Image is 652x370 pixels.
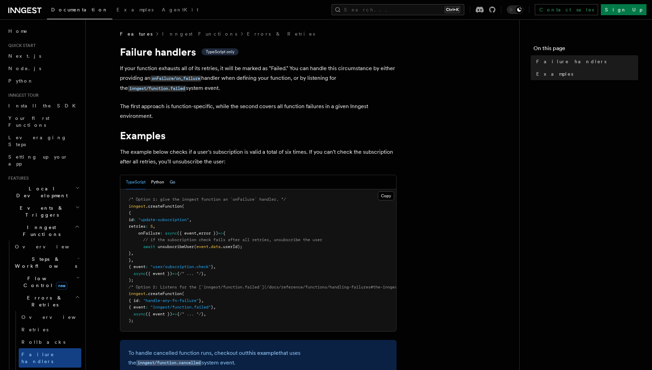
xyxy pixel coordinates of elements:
button: Toggle dark mode [507,6,523,14]
span: data [211,244,221,249]
span: async [133,271,146,276]
span: Leveraging Steps [8,135,67,147]
span: , [204,312,206,316]
a: Install the SDK [6,99,81,112]
span: Rollbacks [21,339,65,345]
span: Home [8,28,28,35]
span: ); [129,318,133,323]
span: event [196,244,208,249]
a: this example [247,350,279,356]
span: "user/subscription.check" [150,264,211,269]
span: ( [182,291,184,296]
a: Setting up your app [6,151,81,170]
span: } [211,305,213,310]
span: Setting up your app [8,154,68,167]
span: /* Option 2: Listens for the [`inngest/function.failed`](/docs/reference/functions/handling-failu... [129,285,610,290]
span: Features [120,30,152,37]
button: Local Development [6,182,81,202]
span: } [129,251,131,256]
span: : [138,298,141,303]
a: Home [6,25,81,37]
span: Local Development [6,185,75,199]
span: { [129,210,131,215]
span: Events & Triggers [6,205,75,218]
span: Errors & Retries [12,294,75,308]
button: Events & Triggers [6,202,81,221]
span: { [177,271,179,276]
span: { id [129,298,138,303]
span: { event [129,264,146,269]
button: Python [151,175,164,189]
span: async [133,312,146,316]
span: retries [129,224,146,229]
span: : [146,264,148,269]
span: Features [6,175,29,181]
span: inngest [129,204,146,209]
span: ({ event }) [146,312,172,316]
span: .createFunction [146,291,182,296]
span: "update-subscription" [138,217,189,222]
h4: On this page [533,44,638,55]
span: => [172,271,177,276]
span: ({ event }) [146,271,172,276]
span: id [129,217,133,222]
span: , [131,258,133,263]
button: Steps & Workflows [12,253,81,272]
a: Sign Up [601,4,646,15]
span: , [153,224,155,229]
span: { event [129,305,146,310]
span: ); [129,278,133,283]
span: ( [194,244,196,249]
span: Next.js [8,53,41,59]
span: } [201,312,204,316]
span: , [131,251,133,256]
p: The example below checks if a user's subscription is valid a total of six times. If you can't che... [120,147,397,167]
span: TypeScript only [206,49,234,55]
span: error }) [199,231,218,236]
a: Failure handlers [19,348,81,368]
span: => [218,231,223,236]
span: await [143,244,155,249]
a: Overview [19,311,81,323]
span: Overview [15,244,86,249]
button: Search...Ctrl+K [332,4,464,15]
h1: Examples [120,129,397,142]
span: .userId); [221,244,242,249]
button: Errors & Retries [12,292,81,311]
span: "handle-any-fn-failure" [143,298,199,303]
a: inngest/function.failed [128,85,186,91]
span: } [199,298,201,303]
span: , [213,264,216,269]
span: : [146,305,148,310]
span: Retries [21,327,48,332]
p: To handle cancelled function runs, checkout out that uses the system event. [128,348,388,368]
span: Examples [117,7,153,12]
a: Retries [19,323,81,336]
span: /* Option 1: give the inngest function an `onFailure` handler. */ [129,197,286,202]
a: Errors & Retries [247,30,315,37]
a: Python [6,75,81,87]
code: inngest/function.failed [128,86,186,92]
span: Inngest Functions [6,224,75,238]
span: , [213,305,216,310]
span: { [223,231,225,236]
button: Inngest Functions [6,221,81,240]
button: Go [170,175,175,189]
button: Flow Controlnew [12,272,81,292]
a: onFailure/on_failure [150,75,201,81]
kbd: Ctrl+K [445,6,460,13]
span: Failure handlers [21,352,54,364]
span: , [201,298,204,303]
span: onFailure [138,231,160,236]
span: } [201,271,204,276]
a: Documentation [47,2,112,19]
span: . [208,244,211,249]
h1: Failure handlers [120,46,397,58]
span: Steps & Workflows [12,256,77,269]
span: => [172,312,177,316]
button: TypeScript [126,175,146,189]
span: { [177,312,179,316]
span: inngest [129,291,146,296]
a: inngest/function.cancelled [136,359,202,366]
span: async [165,231,177,236]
